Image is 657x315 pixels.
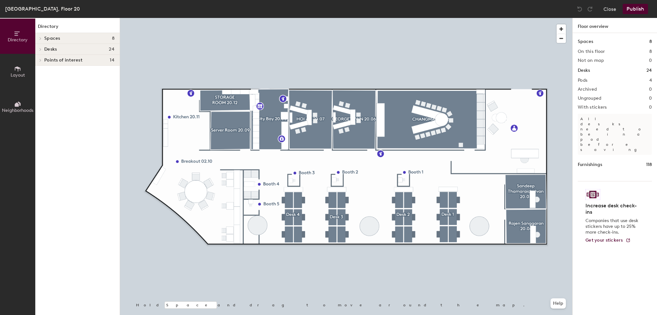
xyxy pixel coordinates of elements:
img: Redo [587,6,593,12]
button: Help [550,298,566,309]
h2: 0 [649,105,652,110]
span: 24 [109,47,115,52]
h2: On this floor [578,49,605,54]
button: Close [603,4,616,14]
span: Layout [11,72,25,78]
h1: Spaces [578,38,593,45]
div: [GEOGRAPHIC_DATA], Floor 20 [5,5,80,13]
span: Desks [44,47,57,52]
h2: With stickers [578,105,607,110]
h4: Increase desk check-ins [585,203,640,215]
span: 14 [110,58,115,63]
h1: 24 [646,67,652,74]
h1: Desks [578,67,590,74]
h2: 0 [649,58,652,63]
h1: Directory [35,23,120,33]
span: 8 [112,36,115,41]
h2: 8 [649,49,652,54]
p: Companies that use desk stickers have up to 25% more check-ins. [585,218,640,235]
h2: 4 [649,78,652,83]
h1: 8 [649,38,652,45]
h2: Archived [578,87,597,92]
h1: Floor overview [573,18,657,33]
span: Neighborhoods [2,108,33,113]
span: Directory [8,37,28,43]
h2: Not on map [578,58,604,63]
a: Get your stickers [585,238,631,243]
span: Get your stickers [585,237,623,243]
span: Points of interest [44,58,82,63]
button: Publish [623,4,648,14]
span: Spaces [44,36,60,41]
h2: Pods [578,78,587,83]
img: Sticker logo [585,189,600,200]
h1: Furnishings [578,161,602,168]
h2: 0 [649,87,652,92]
h2: Ungrouped [578,96,602,101]
h2: 0 [649,96,652,101]
p: All desks need to be in a pod before saving [578,114,652,155]
img: Undo [576,6,583,12]
h1: 118 [646,161,652,168]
